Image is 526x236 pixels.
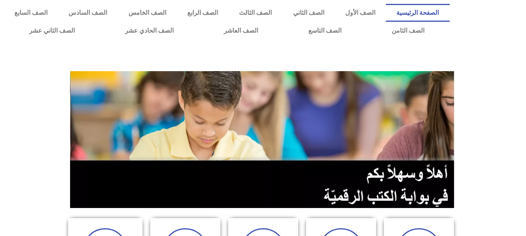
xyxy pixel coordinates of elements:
[177,4,229,22] a: الصف الرابع
[4,22,100,40] a: الصف الثاني عشر
[366,22,449,40] a: الصف الثامن
[283,4,335,22] a: الصف الثاني
[335,4,386,22] a: الصف الأول
[100,22,199,40] a: الصف الحادي عشر
[229,4,282,22] a: الصف الثالث
[283,22,366,40] a: الصف التاسع
[118,4,177,22] a: الصف الخامس
[58,4,118,22] a: الصف السادس
[199,22,283,40] a: الصف العاشر
[4,4,58,22] a: الصف السابع
[386,4,449,22] a: الصفحة الرئيسية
